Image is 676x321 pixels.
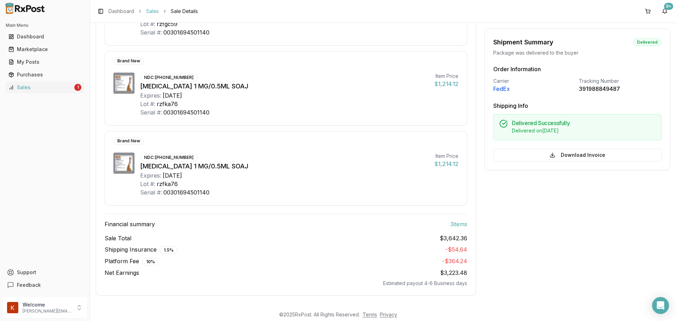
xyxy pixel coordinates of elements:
[140,81,429,91] div: [MEDICAL_DATA] 1 MG/0.5ML SOAJ
[493,149,662,161] button: Download Invoice
[3,279,87,291] button: Feedback
[3,44,87,55] button: Marketplace
[8,58,81,66] div: My Posts
[17,282,41,289] span: Feedback
[434,80,458,88] div: $1,214.12
[74,84,81,91] div: 1
[140,74,198,81] div: NDC: [PHONE_NUMBER]
[171,8,198,15] span: Sale Details
[157,100,178,108] div: rzfka76
[105,234,131,242] span: Sale Total
[8,46,81,53] div: Marketplace
[633,38,662,46] div: Delivered
[108,8,198,15] nav: breadcrumb
[140,188,162,197] div: Serial #:
[493,85,576,93] div: FedEx
[105,268,139,277] span: Net Earnings
[450,220,467,228] span: 3 item s
[434,73,458,80] div: Item Price
[146,8,159,15] a: Sales
[6,30,84,43] a: Dashboard
[113,137,144,145] div: Brand New
[108,8,134,15] a: Dashboard
[664,3,673,10] div: 9+
[3,56,87,68] button: My Posts
[140,28,162,37] div: Serial #:
[105,245,177,254] span: Shipping Insurance
[23,308,71,314] p: [PERSON_NAME][EMAIL_ADDRESS][DOMAIN_NAME]
[140,161,429,171] div: [MEDICAL_DATA] 1 MG/0.5ML SOAJ
[434,160,458,168] div: $1,214.12
[440,234,467,242] span: $3,642.36
[3,3,48,14] img: RxPost Logo
[105,220,155,228] span: Financial summary
[157,20,177,28] div: rzfgc59
[3,82,87,93] button: Sales1
[512,127,656,134] div: Delivered on [DATE]
[157,180,178,188] div: rzfka76
[6,23,84,28] h2: Main Menu
[8,71,81,78] div: Purchases
[442,258,467,265] span: - $364.24
[140,100,155,108] div: Lot #:
[113,73,134,94] img: Wegovy 1 MG/0.5ML SOAJ
[6,81,84,94] a: Sales1
[493,37,553,47] div: Shipment Summary
[23,301,71,308] p: Welcome
[3,69,87,80] button: Purchases
[113,57,144,65] div: Brand New
[140,91,161,100] div: Expires:
[440,269,467,276] span: $3,223.48
[140,171,161,180] div: Expires:
[6,56,84,68] a: My Posts
[3,266,87,279] button: Support
[140,108,162,117] div: Serial #:
[142,258,159,266] div: 10 %
[6,43,84,56] a: Marketplace
[105,280,467,287] div: Estimated payout 4-6 Business days
[163,108,209,117] div: 00301694501140
[163,188,209,197] div: 00301694501140
[163,28,209,37] div: 00301694501140
[7,302,18,313] img: User avatar
[163,171,182,180] div: [DATE]
[493,65,662,73] h3: Order Information
[8,33,81,40] div: Dashboard
[8,84,73,91] div: Sales
[105,257,159,266] span: Platform Fee
[493,49,662,56] div: Package was delivered to the buyer
[652,297,669,314] div: Open Intercom Messenger
[163,91,182,100] div: [DATE]
[445,246,467,253] span: - $54.64
[579,78,662,85] div: Tracking Number
[160,246,177,254] div: 1.5 %
[3,31,87,42] button: Dashboard
[434,153,458,160] div: Item Price
[140,180,155,188] div: Lot #:
[493,101,662,110] h3: Shipping Info
[512,120,656,126] h5: Delivered Successfully
[113,153,134,174] img: Wegovy 1 MG/0.5ML SOAJ
[659,6,670,17] button: 9+
[380,311,397,317] a: Privacy
[6,68,84,81] a: Purchases
[140,20,155,28] div: Lot #:
[363,311,377,317] a: Terms
[579,85,662,93] div: 391988849487
[493,78,576,85] div: Carrier
[140,154,198,161] div: NDC: [PHONE_NUMBER]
